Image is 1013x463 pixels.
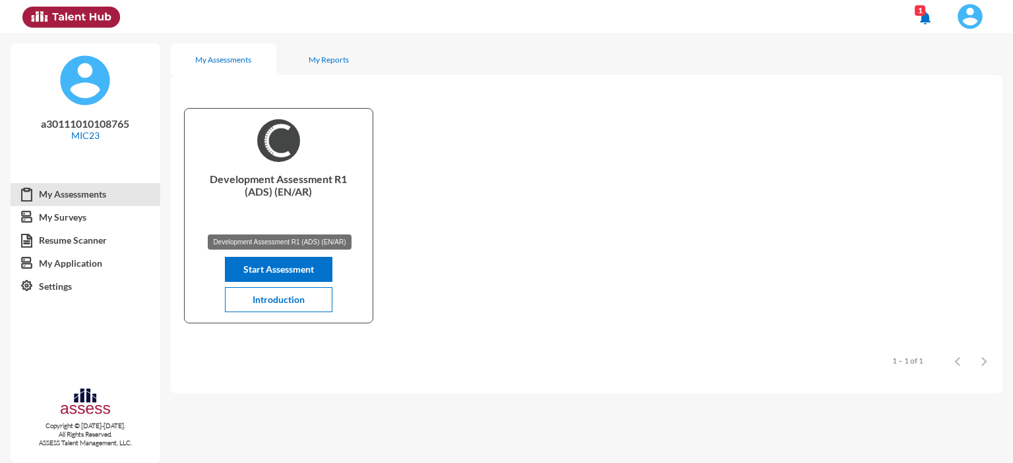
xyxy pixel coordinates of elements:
[11,275,160,298] a: Settings
[21,130,150,141] p: MIC23
[971,347,997,373] button: Next page
[195,55,251,65] div: My Assessments
[944,347,971,373] button: Previous page
[59,54,111,107] img: default%20profile%20image.svg
[917,10,933,26] mat-icon: notifications
[11,252,160,275] a: My Application
[59,387,111,419] img: assesscompany-logo.png
[11,182,160,206] a: My Assessments
[225,263,332,275] a: Start Assessment
[915,5,925,16] div: 1
[892,356,923,366] div: 1 – 1 of 1
[225,257,332,282] button: Start Assessment
[11,205,160,229] a: My Surveys
[11,422,160,447] p: Copyright © [DATE]-[DATE]. All Rights Reserved. ASSESS Talent Management, LLC.
[11,229,160,252] a: Resume Scanner
[21,117,150,130] p: a30111010108765
[243,263,314,275] span: Start Assessment
[257,119,300,162] img: b25e5850-a909-11ec-bfa0-69f8d1d8e64b_Development%20Assessment%20R1%20(ADS)
[309,55,349,65] div: My Reports
[253,294,305,305] span: Introduction
[195,173,361,225] p: Development Assessment R1 (ADS) (EN/AR)
[225,287,332,312] button: Introduction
